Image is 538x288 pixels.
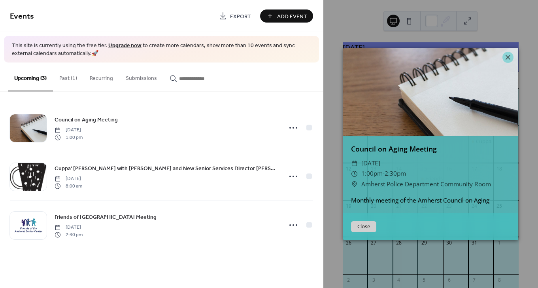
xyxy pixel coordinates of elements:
div: ​ [351,179,358,189]
span: [DATE] [55,224,83,231]
button: Recurring [83,63,119,91]
span: Friends of [GEOGRAPHIC_DATA] Meeting [55,213,157,222]
button: Submissions [119,63,163,91]
a: Export [213,9,257,23]
span: 1:00 pm [55,134,83,141]
span: Council on Aging Meeting [55,116,118,124]
span: [DATE] [55,127,83,134]
span: 1:00pm [361,169,383,178]
a: Upgrade now [108,40,142,51]
a: Council on Aging Meeting [55,115,118,124]
div: ​ [351,158,358,169]
div: Monthly meeting of the Amherst Council on Aging [343,196,518,205]
span: - [383,169,385,178]
span: Amherst Police Department Community Room [361,179,491,189]
span: Events [10,9,34,24]
span: 2:30 pm [55,231,83,238]
button: Upcoming (3) [8,63,53,91]
span: 8:00 am [55,182,82,189]
a: Cuppa' [PERSON_NAME] with [PERSON_NAME] and New Senior Services Director [PERSON_NAME] [55,164,277,173]
span: Export [230,12,251,21]
button: Past (1) [53,63,83,91]
span: This site is currently using the free tier. to create more calendars, show more than 10 events an... [12,42,311,57]
span: [DATE] [361,158,380,169]
button: Close [351,221,376,232]
div: ​ [351,169,358,179]
button: Add Event [260,9,313,23]
span: Add Event [277,12,307,21]
span: 2:30pm [385,169,406,178]
a: Friends of [GEOGRAPHIC_DATA] Meeting [55,212,157,222]
span: [DATE] [55,175,82,182]
div: Council on Aging Meeting [343,144,518,154]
